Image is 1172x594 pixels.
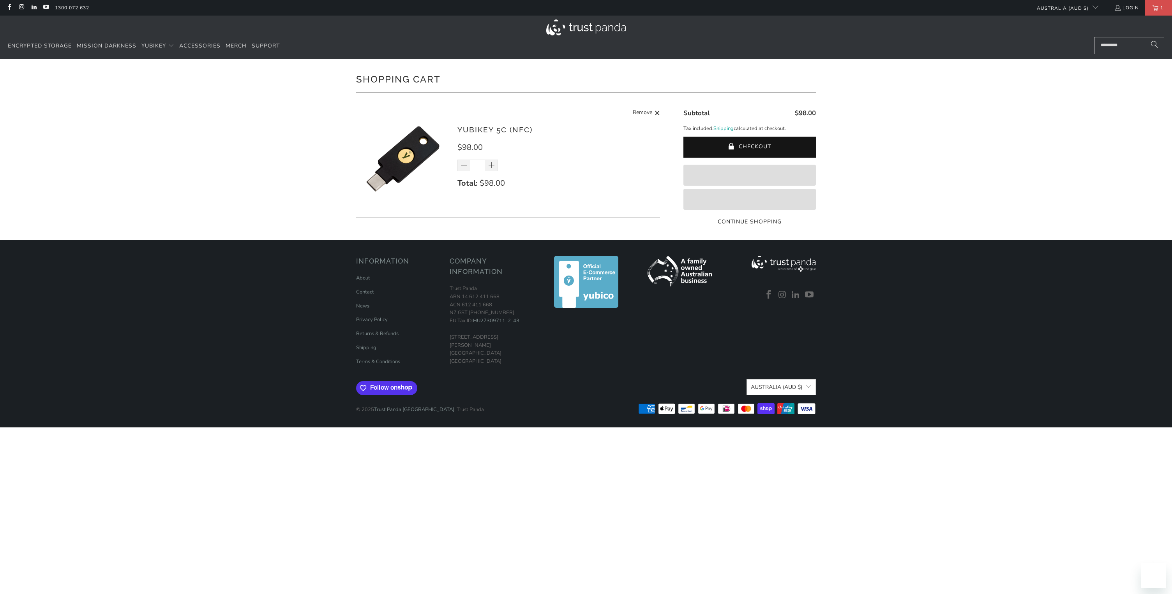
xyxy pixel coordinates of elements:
[1145,37,1164,54] button: Search
[252,37,280,55] a: Support
[480,178,505,188] span: $98.00
[633,108,652,118] span: Remove
[356,330,399,337] a: Returns & Refunds
[77,42,136,49] span: Mission Darkness
[356,398,484,414] p: © 2025 . Trust Panda
[356,316,388,323] a: Privacy Policy
[356,112,450,206] img: YubiKey 5C (NFC)
[42,5,49,11] a: Trust Panda Australia on YouTube
[1114,4,1139,12] a: Login
[8,37,72,55] a: Encrypted Storage
[30,5,37,11] a: Trust Panda Australia on LinkedIn
[356,274,370,281] a: About
[55,4,89,12] a: 1300 072 632
[790,290,802,300] a: Trust Panda Australia on LinkedIn
[683,137,816,158] button: Checkout
[450,285,535,366] p: Trust Panda ABN 14 612 411 668 ACN 612 411 668 NZ GST [PHONE_NUMBER] EU Tax ID: [STREET_ADDRESS][...
[473,317,519,324] a: HU27309711-2-43
[713,125,734,133] a: Shipping
[356,71,816,86] h1: Shopping Cart
[252,42,280,49] span: Support
[226,42,247,49] span: Merch
[457,178,478,188] strong: Total:
[179,37,221,55] a: Accessories
[777,290,788,300] a: Trust Panda Australia on Instagram
[683,109,710,118] span: Subtotal
[763,290,775,300] a: Trust Panda Australia on Facebook
[1094,37,1164,54] input: Search...
[546,19,626,35] img: Trust Panda Australia
[633,108,660,118] a: Remove
[8,42,72,49] span: Encrypted Storage
[6,5,12,11] a: Trust Panda Australia on Facebook
[8,37,280,55] nav: Translation missing: en.navigation.header.main_nav
[77,37,136,55] a: Mission Darkness
[683,125,816,133] p: Tax included. calculated at checkout.
[141,42,166,49] span: YubiKey
[1141,563,1166,588] iframe: Button to launch messaging window
[747,379,816,395] button: Australia (AUD $)
[457,125,533,134] a: YubiKey 5C (NFC)
[141,37,174,55] summary: YubiKey
[356,288,374,295] a: Contact
[795,109,816,118] span: $98.00
[683,218,816,226] a: Continue Shopping
[179,42,221,49] span: Accessories
[374,406,454,413] a: Trust Panda [GEOGRAPHIC_DATA]
[356,302,369,309] a: News
[18,5,25,11] a: Trust Panda Australia on Instagram
[356,358,400,365] a: Terms & Conditions
[226,37,247,55] a: Merch
[356,344,376,351] a: Shipping
[457,142,483,153] span: $98.00
[803,290,815,300] a: Trust Panda Australia on YouTube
